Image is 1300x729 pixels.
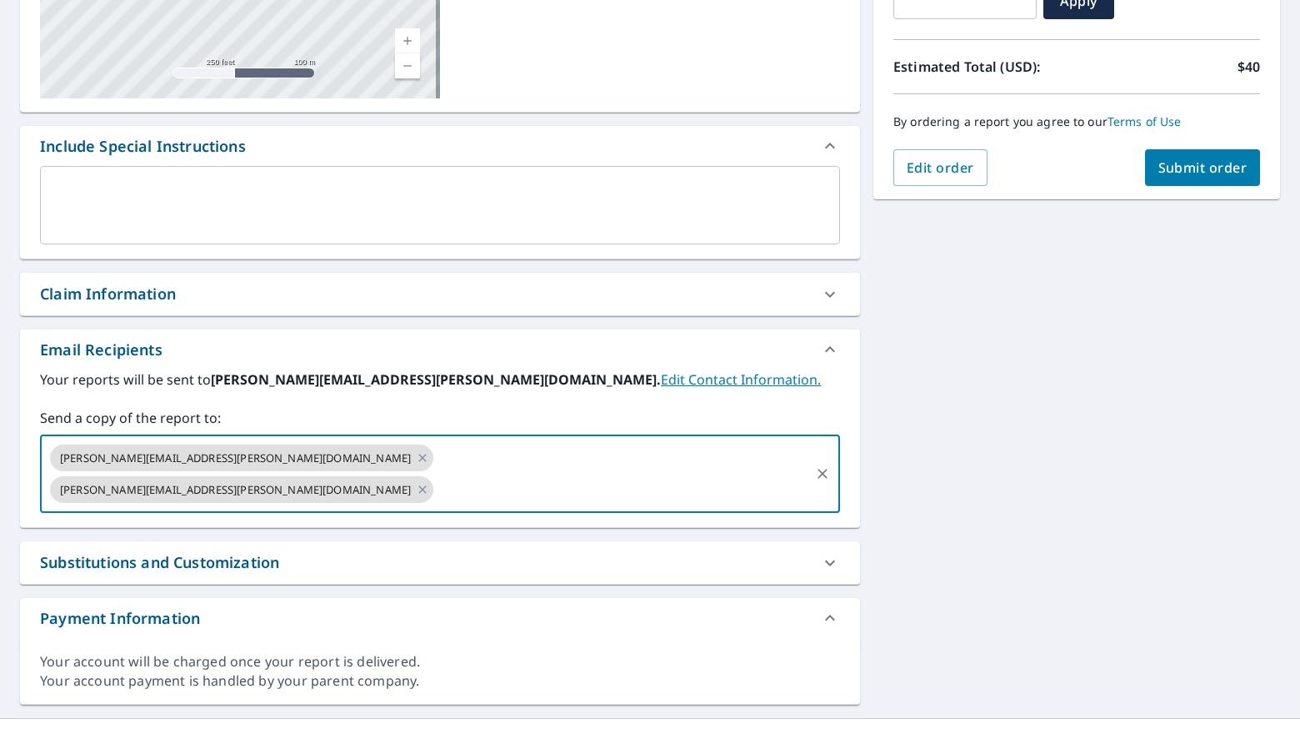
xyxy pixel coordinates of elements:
[20,541,860,584] div: Substitutions and Customization
[20,329,860,370] div: Email Recipients
[1107,113,1182,129] a: Terms of Use
[893,149,987,186] button: Edit order
[1145,149,1261,186] button: Submit order
[40,283,176,305] div: Claim Information
[40,551,279,574] div: Substitutions and Customization
[40,135,246,158] div: Include Special Instructions
[50,445,433,471] div: [PERSON_NAME][EMAIL_ADDRESS][PERSON_NAME][DOMAIN_NAME]
[661,370,821,389] a: EditContactInfo
[395,53,420,78] a: Current Level 17, Zoom Out
[40,408,840,428] label: Send a copy of the report to:
[20,126,860,166] div: Include Special Instructions
[907,158,974,177] span: Edit order
[40,652,840,671] div: Your account will be charged once your report is delivered.
[811,462,834,485] button: Clear
[211,370,661,389] b: [PERSON_NAME][EMAIL_ADDRESS][PERSON_NAME][DOMAIN_NAME].
[50,450,421,466] span: [PERSON_NAME][EMAIL_ADDRESS][PERSON_NAME][DOMAIN_NAME]
[20,273,860,315] div: Claim Information
[395,28,420,53] a: Current Level 17, Zoom In
[1237,57,1260,77] p: $40
[40,339,162,361] div: Email Recipients
[893,114,1260,129] p: By ordering a report you agree to our
[1158,158,1247,177] span: Submit order
[40,607,200,630] div: Payment Information
[50,482,421,498] span: [PERSON_NAME][EMAIL_ADDRESS][PERSON_NAME][DOMAIN_NAME]
[40,370,840,390] label: Your reports will be sent to
[50,476,433,503] div: [PERSON_NAME][EMAIL_ADDRESS][PERSON_NAME][DOMAIN_NAME]
[40,671,840,691] div: Your account payment is handled by your parent company.
[893,57,1077,77] p: Estimated Total (USD):
[20,598,860,638] div: Payment Information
